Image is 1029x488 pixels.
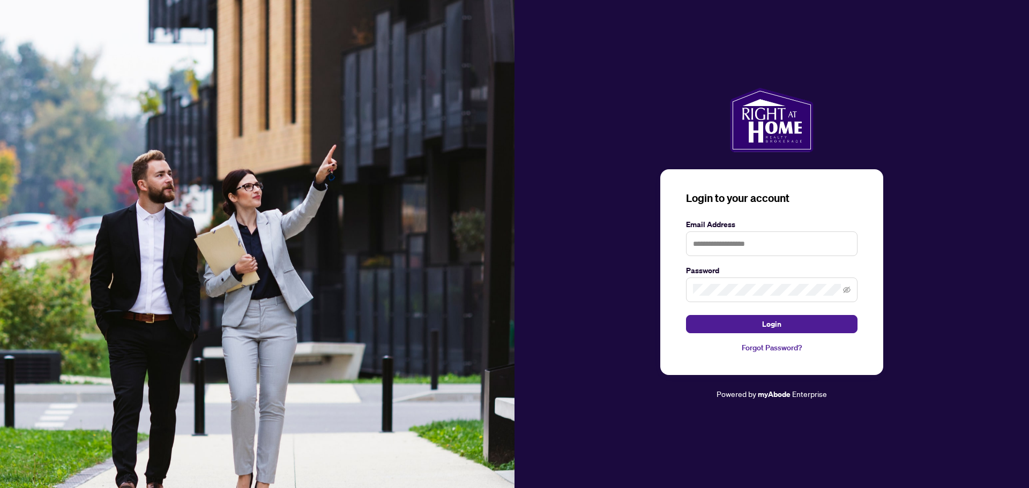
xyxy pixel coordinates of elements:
button: Login [686,315,857,333]
h3: Login to your account [686,191,857,206]
a: myAbode [758,388,791,400]
img: ma-logo [730,88,813,152]
span: Powered by [717,389,756,399]
span: eye-invisible [843,286,851,294]
a: Forgot Password? [686,342,857,354]
label: Email Address [686,219,857,230]
span: Login [762,316,781,333]
span: Enterprise [792,389,827,399]
label: Password [686,265,857,276]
